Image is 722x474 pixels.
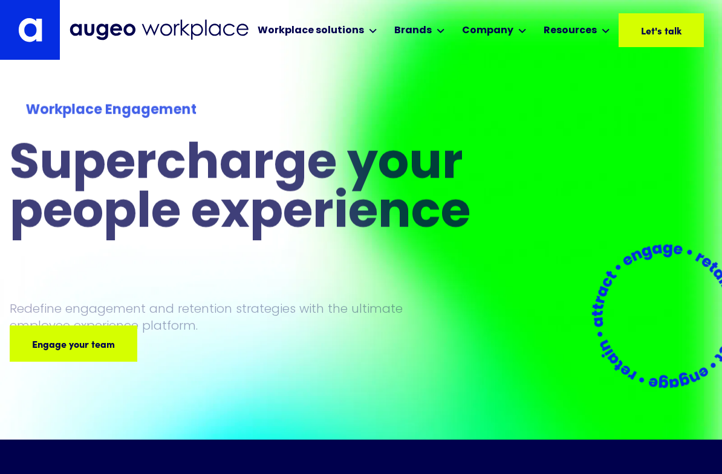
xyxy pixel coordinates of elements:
div: Company [462,24,513,38]
div: Resources [544,24,597,38]
a: Let's talk [619,13,704,47]
h1: Supercharge your people experience [10,141,532,239]
div: Workplace solutions [258,24,364,38]
a: Engage your team [10,325,137,362]
img: Augeo Workplace business unit full logo in mignight blue. [70,19,249,40]
div: Workplace Engagement [26,100,516,121]
img: Augeo's "a" monogram decorative logo in white. [18,18,42,42]
p: Redefine engagement and retention strategies with the ultimate employee experience platform. [10,300,426,334]
div: Brands [394,24,432,38]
